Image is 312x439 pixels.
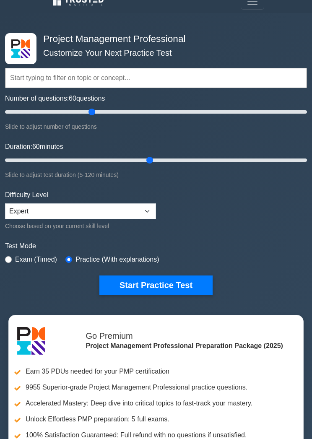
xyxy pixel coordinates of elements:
h4: Project Management Professional [40,33,266,44]
label: Number of questions: questions [5,94,105,104]
label: Difficulty Level [5,190,48,200]
input: Start typing to filter on topic or concept... [5,68,307,88]
div: Slide to adjust number of questions [5,122,307,132]
span: 60 [69,95,76,102]
div: Slide to adjust test duration (5-120 minutes) [5,170,307,180]
label: Exam (Timed) [15,255,57,265]
span: 60 [32,143,40,150]
label: Duration: minutes [5,142,63,152]
button: Start Practice Test [99,275,213,295]
div: Choose based on your current skill level [5,221,156,231]
label: Practice (With explanations) [75,255,159,265]
label: Test Mode [5,241,307,251]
